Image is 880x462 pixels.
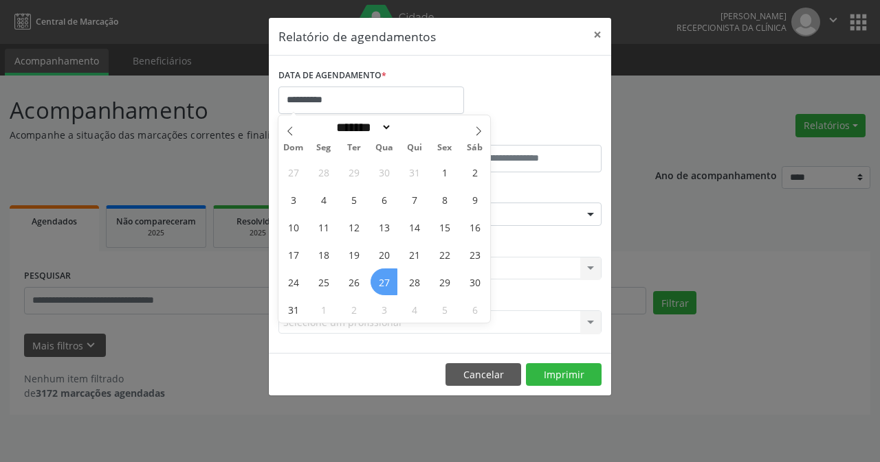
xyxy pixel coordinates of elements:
span: Agosto 18, 2025 [310,241,337,268]
span: Agosto 26, 2025 [340,268,367,295]
span: Setembro 4, 2025 [401,296,428,323]
span: Agosto 19, 2025 [340,241,367,268]
select: Month [331,120,392,135]
span: Agosto 15, 2025 [431,213,458,240]
label: ATÉ [443,124,602,145]
span: Julho 30, 2025 [371,159,397,185]
span: Agosto 10, 2025 [280,213,307,240]
span: Agosto 22, 2025 [431,241,458,268]
span: Agosto 20, 2025 [371,241,397,268]
span: Agosto 1, 2025 [431,159,458,185]
span: Agosto 24, 2025 [280,268,307,295]
span: Setembro 3, 2025 [371,296,397,323]
span: Julho 27, 2025 [280,159,307,185]
span: Agosto 11, 2025 [310,213,337,240]
span: Setembro 6, 2025 [461,296,488,323]
span: Agosto 21, 2025 [401,241,428,268]
span: Julho 31, 2025 [401,159,428,185]
span: Agosto 13, 2025 [371,213,397,240]
span: Ter [339,143,369,152]
label: DATA DE AGENDAMENTO [278,65,386,86]
button: Close [584,18,611,51]
h5: Relatório de agendamentos [278,27,436,45]
span: Setembro 2, 2025 [340,296,367,323]
span: Agosto 8, 2025 [431,186,458,213]
span: Setembro 1, 2025 [310,296,337,323]
button: Cancelar [445,363,521,386]
span: Julho 28, 2025 [310,159,337,185]
span: Agosto 4, 2025 [310,186,337,213]
span: Sex [430,143,460,152]
button: Imprimir [526,363,602,386]
span: Agosto 25, 2025 [310,268,337,295]
span: Qui [399,143,430,152]
span: Agosto 28, 2025 [401,268,428,295]
span: Agosto 16, 2025 [461,213,488,240]
span: Agosto 2, 2025 [461,159,488,185]
span: Agosto 7, 2025 [401,186,428,213]
span: Agosto 3, 2025 [280,186,307,213]
span: Qua [369,143,399,152]
span: Agosto 31, 2025 [280,296,307,323]
span: Sáb [460,143,490,152]
span: Agosto 23, 2025 [461,241,488,268]
span: Agosto 5, 2025 [340,186,367,213]
span: Agosto 9, 2025 [461,186,488,213]
span: Agosto 14, 2025 [401,213,428,240]
span: Agosto 27, 2025 [371,268,397,295]
span: Agosto 17, 2025 [280,241,307,268]
span: Agosto 30, 2025 [461,268,488,295]
span: Dom [278,143,309,152]
span: Seg [309,143,339,152]
span: Julho 29, 2025 [340,159,367,185]
span: Setembro 5, 2025 [431,296,458,323]
input: Year [392,120,437,135]
span: Agosto 29, 2025 [431,268,458,295]
span: Agosto 12, 2025 [340,213,367,240]
span: Agosto 6, 2025 [371,186,397,213]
